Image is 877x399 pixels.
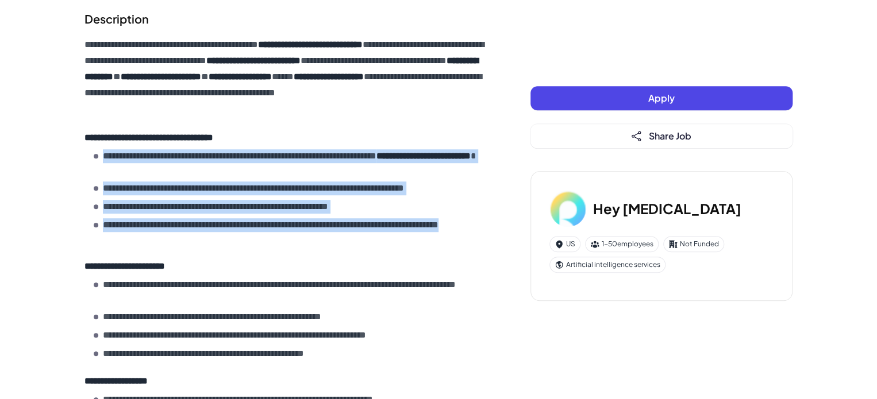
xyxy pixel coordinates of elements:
h3: Hey [MEDICAL_DATA] [593,198,741,219]
div: 1-50 employees [585,236,659,252]
button: Share Job [530,124,793,148]
span: Share Job [649,130,691,142]
div: Not Funded [663,236,724,252]
button: Apply [530,86,793,110]
div: Artificial intelligence services [549,257,666,273]
h2: Description [84,10,484,28]
img: He [549,190,586,227]
span: Apply [648,92,675,104]
div: US [549,236,580,252]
